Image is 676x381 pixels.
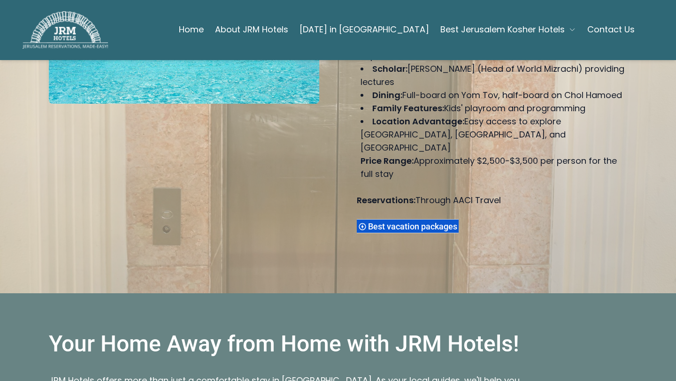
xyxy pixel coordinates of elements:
strong: Price Range: [361,155,414,167]
a: Home [179,20,204,39]
li: Full-board on Yom Tov, half-board on Chol Hamoed [361,89,627,102]
h2: Your Home Away from Home with JRM Hotels! [49,331,530,361]
a: About JRM Hotels [215,20,288,39]
button: Best Jerusalem Kosher Hotels [440,20,576,39]
li: [PERSON_NAME] (Head of World Mizrachi) providing lectures [361,62,627,89]
img: JRM Hotels [23,11,108,49]
p: Through AACI Travel [357,194,627,207]
strong: Reservations: [357,194,415,206]
strong: Scholar: [372,63,407,75]
li: Kids' playroom and programming [361,102,627,115]
a: [DATE] in [GEOGRAPHIC_DATA] [300,20,429,39]
div: Best vacation packages [357,219,459,233]
span: Best vacation packages [368,221,460,231]
strong: Family Features: [372,102,444,114]
a: Contact Us [587,20,635,39]
strong: L [372,115,376,127]
strong: ocation Advantage: [376,115,464,127]
span: Best Jerusalem Kosher Hotels [440,23,565,36]
strong: Dining: [372,89,402,101]
li: Easy access to explore [GEOGRAPHIC_DATA], [GEOGRAPHIC_DATA], and [GEOGRAPHIC_DATA] Approximately ... [361,115,627,181]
